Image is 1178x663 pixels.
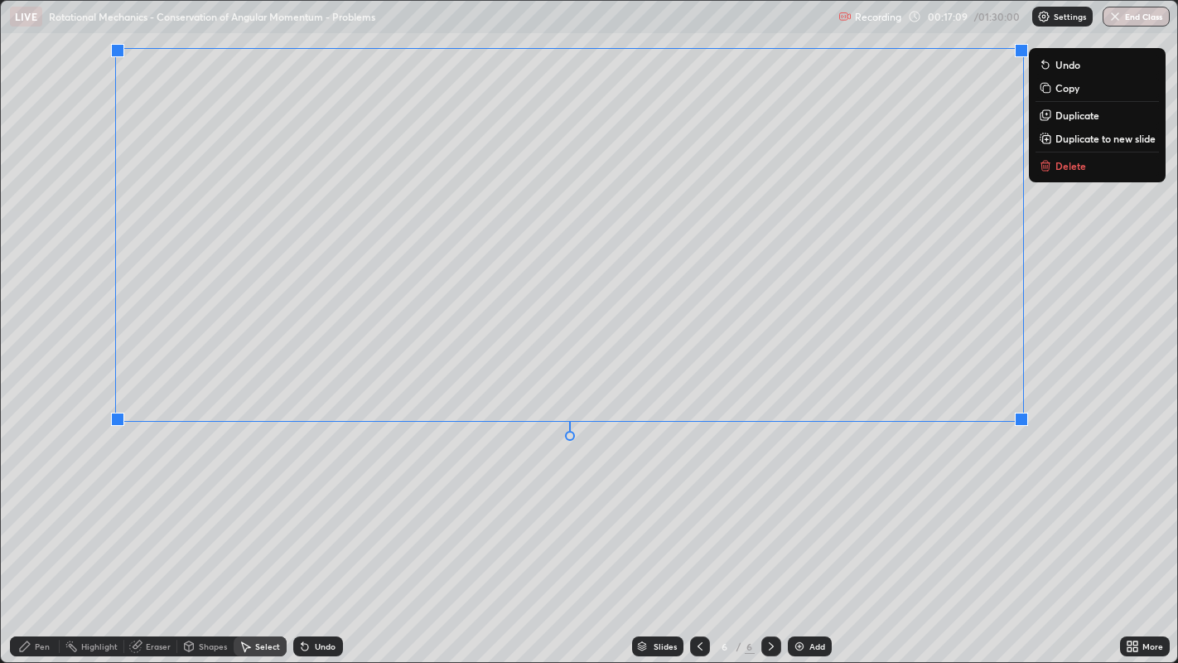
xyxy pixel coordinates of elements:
p: Duplicate [1055,109,1099,122]
img: add-slide-button [793,640,806,653]
p: Undo [1055,58,1080,71]
div: / [736,641,741,651]
div: More [1142,642,1163,651]
p: Rotational Mechanics - Conservation of Angular Momentum - Problems [49,10,375,23]
button: Duplicate to new slide [1036,128,1159,148]
div: Select [255,642,280,651]
div: Highlight [81,642,118,651]
img: class-settings-icons [1037,10,1050,23]
div: Add [809,642,825,651]
button: End Class [1103,7,1170,27]
div: Undo [315,642,336,651]
button: Duplicate [1036,105,1159,125]
p: Copy [1055,81,1079,94]
p: Duplicate to new slide [1055,132,1156,145]
p: Delete [1055,159,1086,172]
button: Delete [1036,156,1159,176]
p: LIVE [15,10,37,23]
div: 6 [717,641,733,651]
p: Recording [855,11,901,23]
div: Eraser [146,642,171,651]
div: Pen [35,642,50,651]
img: recording.375f2c34.svg [838,10,852,23]
button: Copy [1036,78,1159,98]
button: Undo [1036,55,1159,75]
div: Shapes [199,642,227,651]
img: end-class-cross [1108,10,1122,23]
p: Settings [1054,12,1086,21]
div: Slides [654,642,677,651]
div: 6 [745,639,755,654]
